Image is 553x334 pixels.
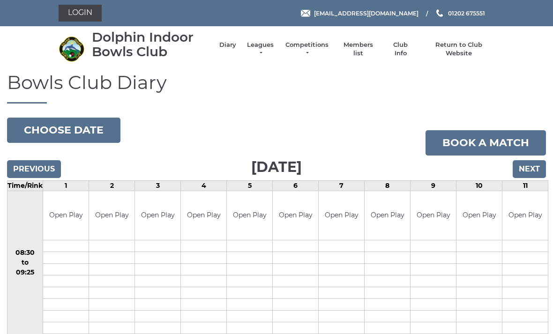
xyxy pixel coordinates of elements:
a: Email [EMAIL_ADDRESS][DOMAIN_NAME] [301,9,418,18]
td: 6 [273,180,319,191]
td: Open Play [43,191,89,240]
td: Open Play [135,191,180,240]
td: 5 [227,180,273,191]
a: Leagues [246,41,275,58]
td: Open Play [273,191,318,240]
td: 11 [502,180,548,191]
span: [EMAIL_ADDRESS][DOMAIN_NAME] [314,9,418,16]
td: Time/Rink [7,180,43,191]
button: Choose date [7,118,120,143]
td: 9 [411,180,456,191]
a: Phone us 01202 675551 [435,9,485,18]
td: Open Play [456,191,502,240]
td: Open Play [411,191,456,240]
td: 3 [135,180,181,191]
td: Open Play [319,191,364,240]
a: Book a match [426,130,546,156]
td: 1 [43,180,89,191]
td: Open Play [227,191,272,240]
img: Dolphin Indoor Bowls Club [59,36,84,62]
input: Previous [7,160,61,178]
td: Open Play [181,191,226,240]
input: Next [513,160,546,178]
td: 2 [89,180,135,191]
a: Login [59,5,102,22]
td: Open Play [502,191,548,240]
td: 8 [365,180,411,191]
td: Open Play [365,191,410,240]
div: Dolphin Indoor Bowls Club [92,30,210,59]
span: 01202 675551 [448,9,485,16]
a: Diary [219,41,236,49]
a: Return to Club Website [424,41,494,58]
img: Email [301,10,310,17]
td: 4 [181,180,227,191]
a: Competitions [284,41,329,58]
td: 7 [319,180,365,191]
td: 10 [456,180,502,191]
a: Members list [338,41,377,58]
a: Club Info [387,41,414,58]
h1: Bowls Club Diary [7,72,546,104]
td: Open Play [89,191,135,240]
img: Phone us [436,9,443,17]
